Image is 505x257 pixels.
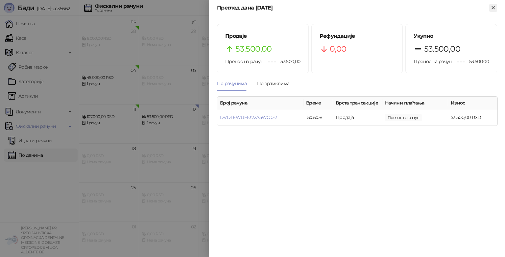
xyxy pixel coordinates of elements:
div: По артиклима [257,80,289,87]
h5: Укупно [414,32,489,40]
span: Пренос на рачун [225,58,263,64]
a: DVDTEWUH-372A5WO0-2 [220,114,277,120]
span: Пренос на рачун [414,58,451,64]
h5: Рефундације [320,32,395,40]
span: 53.500,00 [424,43,460,55]
span: 53.500,00 [235,43,272,55]
button: Close [489,4,497,12]
td: 53.500,00 RSD [448,109,497,126]
th: Врста трансакције [333,97,382,109]
th: Износ [448,97,497,109]
h5: Продаје [225,32,301,40]
td: Продаја [333,109,382,126]
div: Преглед дана [DATE] [217,4,489,12]
th: Начини плаћања [382,97,448,109]
td: 13:03:08 [303,109,333,126]
span: 0,00 [330,43,346,55]
span: 53.500,00 [276,58,300,65]
th: Број рачуна [217,97,303,109]
th: Време [303,97,333,109]
span: 53.500,00 [385,114,422,121]
div: По рачунима [217,80,247,87]
span: 53.500,00 [465,58,489,65]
